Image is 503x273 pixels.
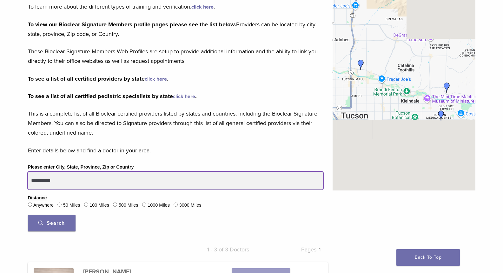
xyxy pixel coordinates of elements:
label: 500 Miles [119,202,138,209]
p: 1 - 3 of 3 Doctors [175,245,249,254]
legend: Distance [28,195,47,202]
button: Search [28,215,76,231]
label: Anywhere [33,202,54,209]
a: Back To Top [396,249,460,266]
label: 100 Miles [89,202,109,209]
a: 1 [319,247,321,253]
label: 3000 Miles [179,202,202,209]
span: Search [38,220,65,226]
label: 1000 Miles [148,202,170,209]
label: 50 Miles [63,202,80,209]
p: Pages [249,245,323,254]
